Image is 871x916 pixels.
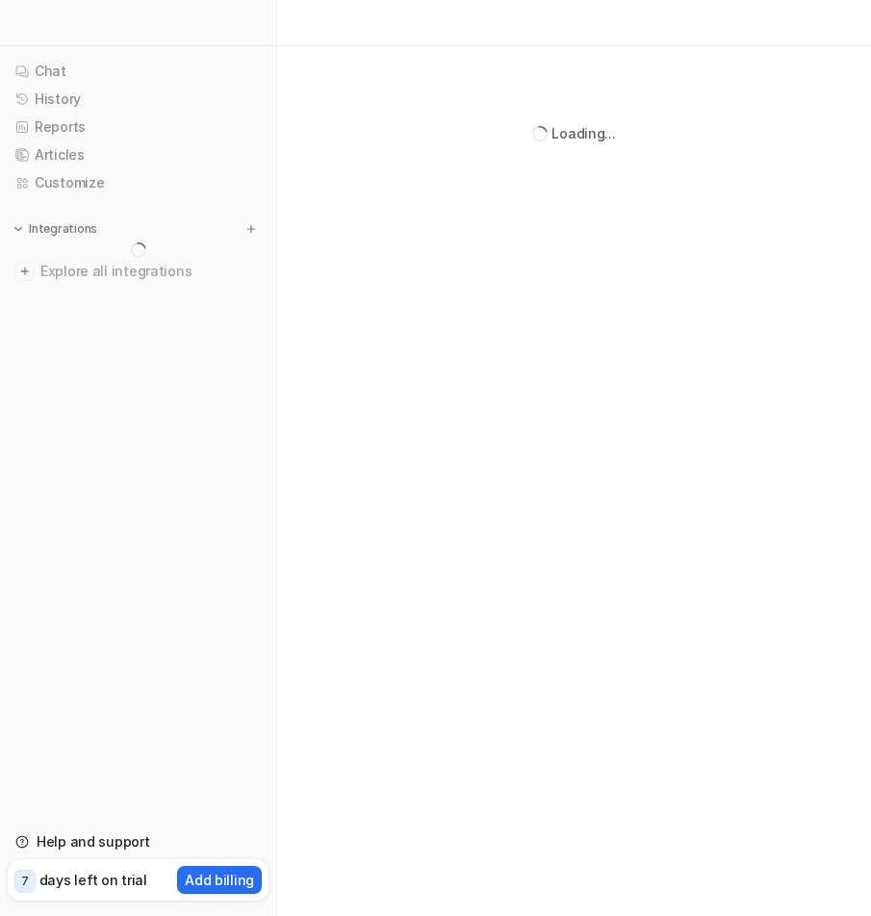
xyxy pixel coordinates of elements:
[8,86,269,113] a: History
[21,873,29,890] p: 7
[185,870,254,890] p: Add billing
[244,222,258,236] img: menu_add.svg
[177,866,262,894] button: Add billing
[8,258,269,285] a: Explore all integrations
[8,114,269,140] a: Reports
[40,256,261,287] span: Explore all integrations
[8,828,269,855] a: Help and support
[8,219,103,239] button: Integrations
[8,169,269,196] a: Customize
[15,262,35,281] img: explore all integrations
[39,870,147,890] p: days left on trial
[12,222,25,236] img: expand menu
[8,141,269,168] a: Articles
[29,221,97,237] p: Integrations
[8,58,269,85] a: Chat
[551,123,615,143] div: Loading...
